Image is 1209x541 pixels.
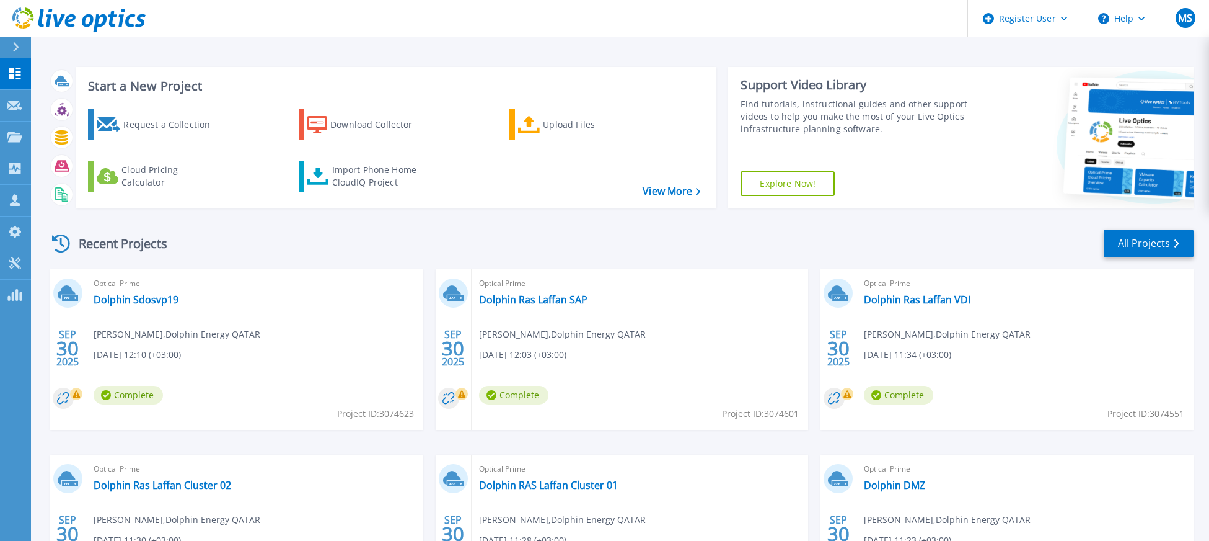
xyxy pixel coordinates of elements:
a: Cloud Pricing Calculator [88,161,226,192]
span: [DATE] 12:10 (+03:00) [94,348,181,362]
div: Find tutorials, instructional guides and other support videos to help you make the most of your L... [741,98,978,135]
span: Optical Prime [864,462,1186,476]
span: Project ID: 3074551 [1107,407,1184,421]
div: Recent Projects [48,228,184,259]
span: Project ID: 3074601 [722,407,799,421]
a: Dolphin DMZ [864,479,925,491]
span: Optical Prime [94,277,416,290]
span: Complete [864,386,933,405]
div: Cloud Pricing Calculator [121,164,221,189]
span: [PERSON_NAME] , Dolphin Energy QATAR [864,513,1031,527]
a: Download Collector [299,109,437,140]
span: 30 [56,529,79,539]
a: Request a Collection [88,109,226,140]
span: Optical Prime [479,462,801,476]
div: Support Video Library [741,77,978,93]
span: [PERSON_NAME] , Dolphin Energy QATAR [94,513,260,527]
div: SEP 2025 [441,326,465,371]
span: [DATE] 12:03 (+03:00) [479,348,566,362]
span: 30 [442,343,464,354]
div: Download Collector [330,112,429,137]
a: Dolphin Ras Laffan VDI [864,293,970,306]
span: 30 [56,343,79,354]
a: Dolphin Ras Laffan SAP [479,293,587,306]
a: All Projects [1104,230,1194,257]
span: Complete [94,386,163,405]
span: MS [1178,13,1192,23]
a: Dolphin Sdosvp19 [94,293,178,306]
h3: Start a New Project [88,79,700,93]
span: [PERSON_NAME] , Dolphin Energy QATAR [94,328,260,341]
div: SEP 2025 [56,326,79,371]
a: Explore Now! [741,171,835,196]
a: Upload Files [509,109,648,140]
span: [DATE] 11:34 (+03:00) [864,348,951,362]
span: 30 [827,529,850,539]
div: Import Phone Home CloudIQ Project [332,164,429,189]
div: Upload Files [543,112,642,137]
div: SEP 2025 [827,326,850,371]
span: Project ID: 3074623 [337,407,414,421]
span: Optical Prime [479,277,801,290]
a: View More [643,186,700,197]
div: Request a Collection [123,112,222,137]
span: Optical Prime [94,462,416,476]
span: 30 [442,529,464,539]
span: Complete [479,386,548,405]
span: Optical Prime [864,277,1186,290]
span: [PERSON_NAME] , Dolphin Energy QATAR [479,328,646,341]
span: [PERSON_NAME] , Dolphin Energy QATAR [864,328,1031,341]
span: 30 [827,343,850,354]
span: [PERSON_NAME] , Dolphin Energy QATAR [479,513,646,527]
a: Dolphin RAS Laffan Cluster 01 [479,479,618,491]
a: Dolphin Ras Laffan Cluster 02 [94,479,231,491]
